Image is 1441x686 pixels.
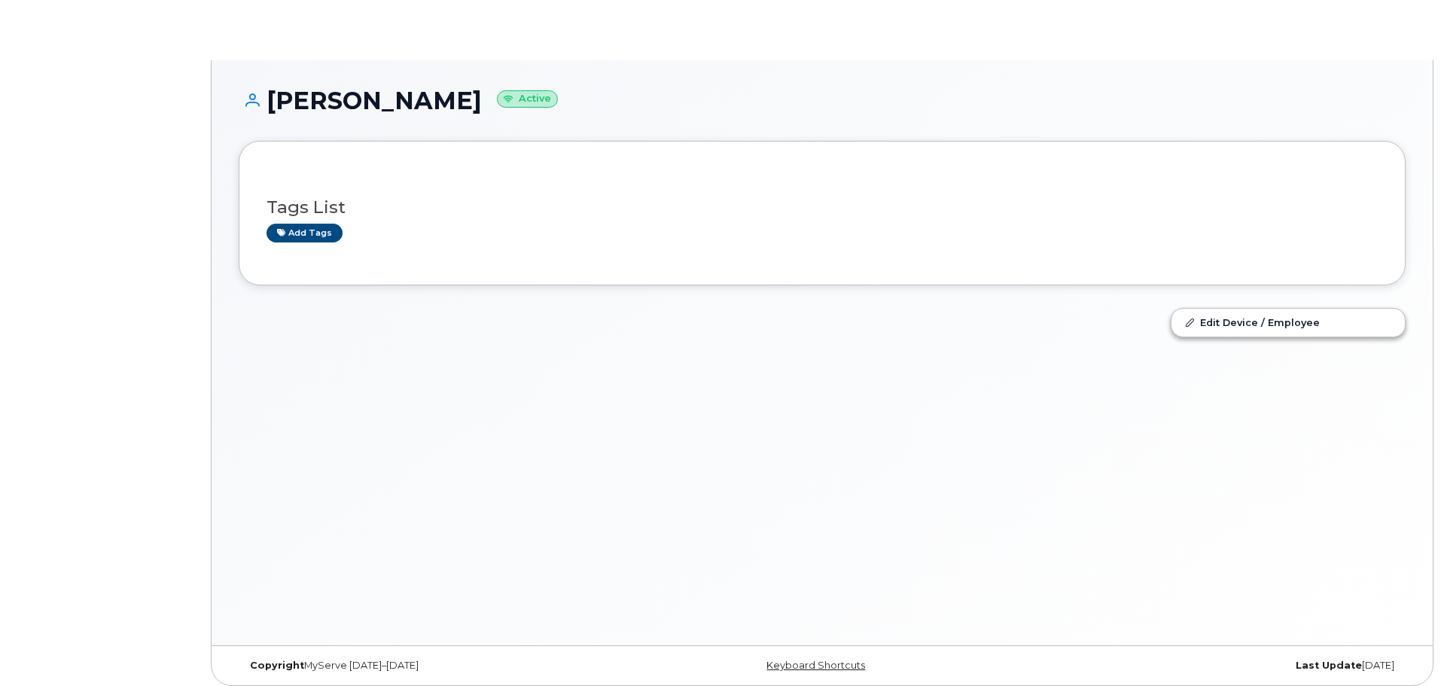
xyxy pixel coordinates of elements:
[1296,660,1362,671] strong: Last Update
[239,660,628,672] div: MyServe [DATE]–[DATE]
[267,198,1378,217] h3: Tags List
[239,87,1406,114] h1: [PERSON_NAME]
[250,660,304,671] strong: Copyright
[1171,309,1405,336] a: Edit Device / Employee
[1016,660,1406,672] div: [DATE]
[267,224,343,242] a: Add tags
[497,90,558,108] small: Active
[766,660,865,671] a: Keyboard Shortcuts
